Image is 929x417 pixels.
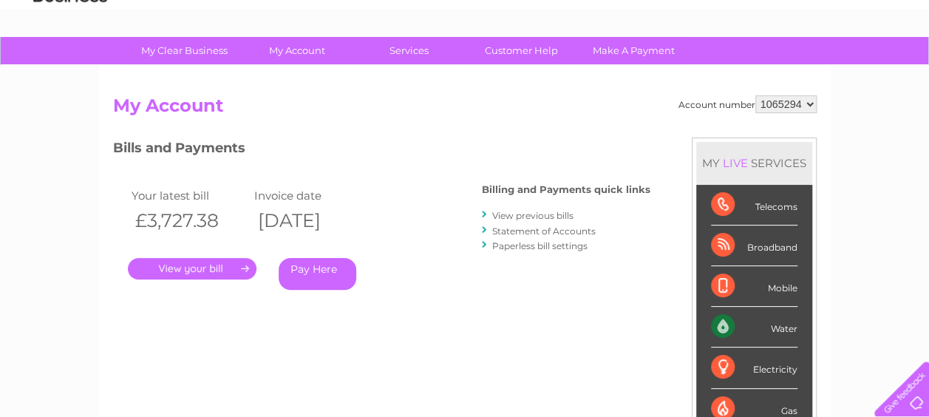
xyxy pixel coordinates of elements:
a: Telecoms [747,63,792,74]
th: £3,727.38 [128,206,251,236]
th: [DATE] [251,206,373,236]
a: Log out [880,63,915,74]
div: Water [711,307,797,347]
a: . [128,258,256,279]
a: Customer Help [460,37,582,64]
a: Services [348,37,470,64]
a: Energy [706,63,738,74]
div: Account number [678,95,817,113]
a: My Account [236,37,358,64]
a: Contact [831,63,867,74]
a: Paperless bill settings [492,240,588,251]
div: MY SERVICES [696,142,812,184]
h2: My Account [113,95,817,123]
a: My Clear Business [123,37,245,64]
div: Mobile [711,266,797,307]
div: Telecoms [711,185,797,226]
a: Statement of Accounts [492,226,596,237]
div: Clear Business is a trading name of Verastar Limited (registered in [GEOGRAPHIC_DATA] No. 3667643... [116,8,814,72]
td: Your latest bill [128,186,251,206]
a: View previous bills [492,210,574,221]
a: Blog [800,63,822,74]
a: Pay Here [279,258,356,290]
a: Water [669,63,697,74]
div: LIVE [720,156,751,170]
td: Invoice date [251,186,373,206]
a: Make A Payment [573,37,695,64]
h4: Billing and Payments quick links [482,184,650,195]
h3: Bills and Payments [113,138,650,163]
div: Broadband [711,226,797,266]
img: logo.png [33,38,108,84]
a: 0333 014 3131 [650,7,752,26]
div: Electricity [711,347,797,388]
